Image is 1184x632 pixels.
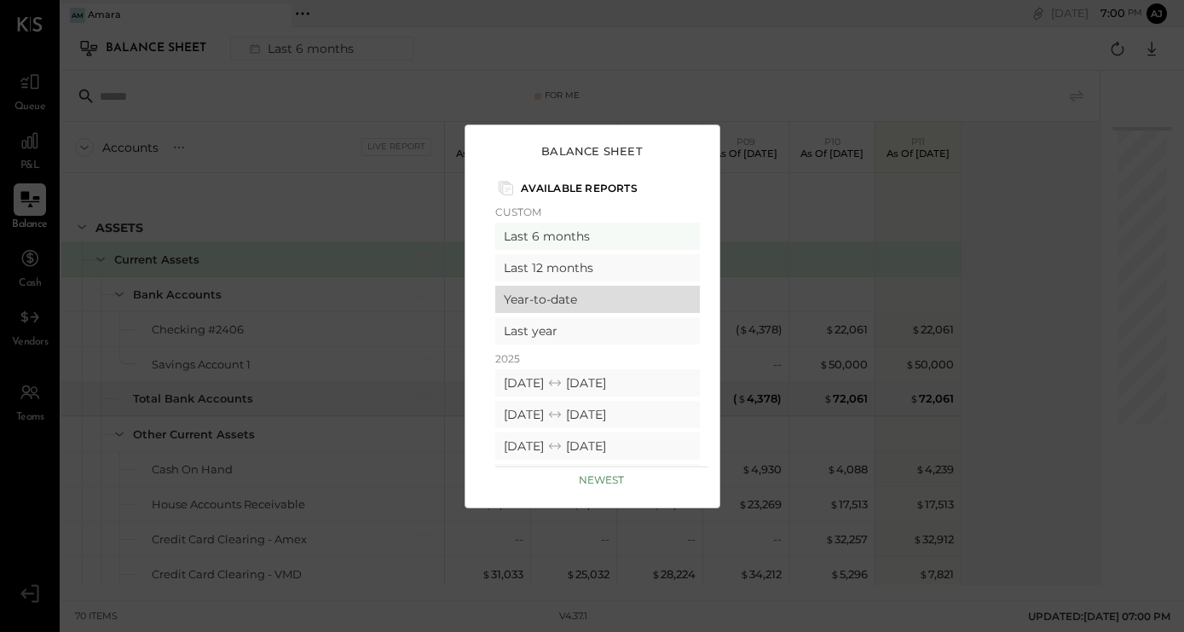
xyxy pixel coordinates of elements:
h3: Balance Sheet [541,144,643,158]
div: Last year [495,317,700,345]
div: [DATE] [DATE] [495,464,700,491]
div: [DATE] [DATE] [495,369,700,397]
p: Custom [495,206,700,218]
div: [DATE] [DATE] [495,432,700,460]
div: Year-to-date [495,286,700,313]
div: [DATE] [DATE] [495,401,700,428]
p: Newest [579,473,624,486]
p: 2025 [495,352,700,365]
p: Available Reports [521,182,638,194]
div: Last 6 months [495,223,700,250]
div: Last 12 months [495,254,700,281]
